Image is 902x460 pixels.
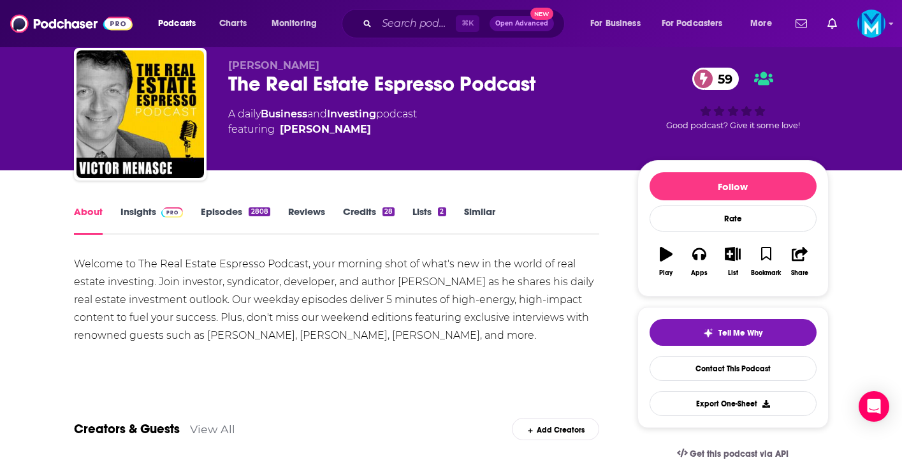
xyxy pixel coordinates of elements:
[705,68,739,90] span: 59
[377,13,456,34] input: Search podcasts, credits, & more...
[857,10,885,38] button: Show profile menu
[683,239,716,285] button: Apps
[412,205,446,235] a: Lists2
[857,10,885,38] span: Logged in as katepacholek
[659,269,673,277] div: Play
[149,13,212,34] button: open menu
[327,108,376,120] a: Investing
[662,15,723,33] span: For Podcasters
[158,15,196,33] span: Podcasts
[219,15,247,33] span: Charts
[637,59,829,138] div: 59Good podcast? Give it some love!
[512,418,599,440] div: Add Creators
[750,239,783,285] button: Bookmark
[650,391,817,416] button: Export One-Sheet
[859,391,889,422] div: Open Intercom Messenger
[228,122,417,137] span: featuring
[307,108,327,120] span: and
[161,207,184,218] img: Podchaser Pro
[120,205,184,235] a: InsightsPodchaser Pro
[581,13,657,34] button: open menu
[74,205,103,235] a: About
[354,9,577,38] div: Search podcasts, credits, & more...
[653,13,741,34] button: open menu
[650,239,683,285] button: Play
[791,269,808,277] div: Share
[530,8,553,20] span: New
[272,15,317,33] span: Monitoring
[692,68,739,90] a: 59
[201,205,270,235] a: Episodes2808
[456,15,479,32] span: ⌘ K
[263,13,333,34] button: open menu
[650,356,817,381] a: Contact This Podcast
[343,205,395,235] a: Credits28
[190,422,235,436] a: View All
[728,269,738,277] div: List
[382,207,395,216] div: 28
[74,255,600,345] div: Welcome to The Real Estate Espresso Podcast, your morning shot of what's new in the world of real...
[211,13,254,34] a: Charts
[703,328,713,338] img: tell me why sparkle
[716,239,749,285] button: List
[228,107,417,137] div: A daily podcast
[751,269,781,277] div: Bookmark
[857,10,885,38] img: User Profile
[750,15,772,33] span: More
[438,207,446,216] div: 2
[783,239,816,285] button: Share
[10,11,133,36] img: Podchaser - Follow, Share and Rate Podcasts
[249,207,270,216] div: 2808
[741,13,788,34] button: open menu
[790,13,812,34] a: Show notifications dropdown
[650,172,817,200] button: Follow
[590,15,641,33] span: For Business
[490,16,554,31] button: Open AdvancedNew
[650,205,817,232] div: Rate
[74,421,180,437] a: Creators & Guests
[495,20,548,27] span: Open Advanced
[718,328,762,338] span: Tell Me Why
[650,319,817,346] button: tell me why sparkleTell Me Why
[822,13,842,34] a: Show notifications dropdown
[288,205,325,235] a: Reviews
[666,121,800,130] span: Good podcast? Give it some love!
[76,50,204,178] img: The Real Estate Espresso Podcast
[280,122,371,137] a: Victor Menasce
[261,108,307,120] a: Business
[464,205,495,235] a: Similar
[228,59,319,71] span: [PERSON_NAME]
[691,269,708,277] div: Apps
[690,449,789,459] span: Get this podcast via API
